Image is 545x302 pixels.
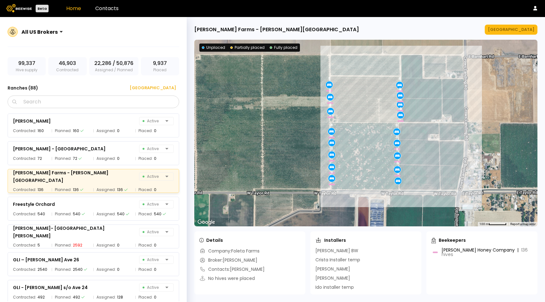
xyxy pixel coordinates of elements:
[97,128,116,134] span: Assigned:
[270,45,297,50] div: Fully placed
[13,200,55,208] div: Freestyle Orchard
[138,294,153,300] span: Placed:
[97,266,116,273] span: Assigned:
[21,28,58,36] div: All US Brokers
[442,247,528,258] span: 136 hives
[143,145,163,153] span: Active
[315,257,360,263] div: Crista Installer temp
[510,222,536,226] a: Report a map error
[13,187,36,193] span: Contracted:
[442,248,531,257] div: [PERSON_NAME] Honey Company
[315,247,358,254] div: [PERSON_NAME] BW
[138,211,153,217] span: Placed:
[154,128,156,134] div: 0
[331,123,333,127] div: 8
[143,256,163,264] span: Active
[329,89,331,93] div: 8
[328,76,331,81] div: 8
[478,222,508,226] button: Map Scale: 100 m per 53 pixels
[479,222,489,226] span: 100 m
[400,107,402,111] div: 8
[199,266,265,273] div: Contacts: [PERSON_NAME]
[59,60,76,67] span: 46,903
[431,237,466,243] div: Beekeepers
[73,242,82,248] div: 2592
[315,237,346,243] div: Installers
[97,187,116,193] span: Assigned:
[18,60,35,67] span: 99,337
[153,60,167,67] span: 9,937
[396,161,399,166] div: 8
[73,187,79,193] div: 136
[38,294,45,300] div: 492
[13,128,36,134] span: Contracted:
[89,57,138,75] div: Assigned / Planned
[485,25,537,35] button: [GEOGRAPHIC_DATA]
[73,211,80,217] div: 540
[194,26,359,33] div: [PERSON_NAME] Farms - [PERSON_NAME][GEOGRAPHIC_DATA]
[97,294,116,300] span: Assigned:
[143,117,163,125] span: Active
[315,275,350,282] div: [PERSON_NAME]
[154,294,156,300] div: 0
[117,128,120,134] div: 0
[117,266,120,273] div: 0
[13,224,139,240] div: [PERSON_NAME]- [GEOGRAPHIC_DATA][PERSON_NAME]
[117,294,123,300] div: 128
[138,128,153,134] span: Placed:
[13,256,79,264] div: GLI – [PERSON_NAME] Ave 26
[396,147,398,152] div: 8
[6,4,32,12] img: Beewise logo
[13,155,36,162] span: Contracted:
[117,187,123,193] div: 136
[143,284,163,291] span: Active
[117,155,120,162] div: 0
[38,187,44,193] div: 136
[315,266,350,272] div: [PERSON_NAME]
[8,57,46,75] div: Hive supply
[141,57,179,75] div: Placed
[196,218,217,226] a: Open this area in Google Maps (opens a new window)
[138,187,153,193] span: Placed:
[73,155,77,162] div: 72
[331,170,333,174] div: 8
[399,77,401,81] div: 8
[154,187,156,193] div: 0
[154,242,156,248] div: 0
[196,218,217,226] img: Google
[117,211,125,217] div: 540
[13,145,106,153] div: [PERSON_NAME] - [GEOGRAPHIC_DATA]
[199,257,257,264] div: Broker: [PERSON_NAME]
[331,146,333,151] div: 8
[73,128,79,134] div: 160
[38,211,45,217] div: 540
[66,5,81,12] a: Home
[143,173,163,180] span: Active
[202,45,225,50] div: Unplaced
[13,284,88,291] div: GLI - [PERSON_NAME] s/o Ave 24
[331,159,333,163] div: 8
[13,242,36,248] span: Contracted:
[488,26,534,33] div: [GEOGRAPHIC_DATA]
[97,211,116,217] span: Assigned:
[199,248,260,254] div: Company: Foleta Farms
[517,247,519,253] div: |
[154,211,161,217] div: 540
[8,84,38,92] h3: Ranches ( 88 )
[143,228,163,236] span: Active
[73,266,83,273] div: 2540
[13,266,36,273] span: Contracted:
[55,211,72,217] span: Planned:
[315,284,354,291] div: Ido installer temp
[13,169,139,184] div: [PERSON_NAME] Farms - [PERSON_NAME][GEOGRAPHIC_DATA]
[73,294,80,300] div: 492
[199,275,255,282] div: No hives were placed
[143,200,163,208] span: Active
[38,155,42,162] div: 72
[38,242,40,248] div: 5
[396,123,398,128] div: 8
[55,242,72,248] span: Planned:
[154,155,156,162] div: 0
[125,85,176,91] div: [GEOGRAPHIC_DATA]
[138,266,153,273] span: Placed:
